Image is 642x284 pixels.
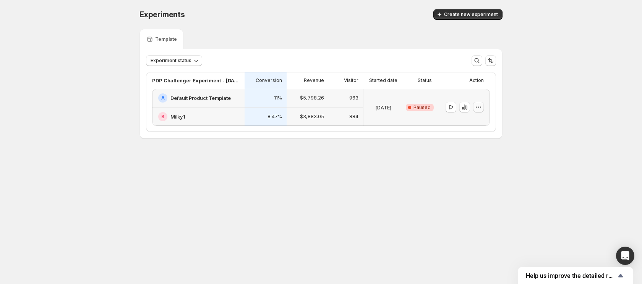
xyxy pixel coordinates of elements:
[274,95,282,101] p: 11%
[151,58,191,64] span: Experiment status
[413,104,431,111] span: Paused
[469,77,484,83] p: Action
[485,55,496,66] button: Sort the results
[161,114,164,120] h2: B
[267,114,282,120] p: 8.47%
[344,77,358,83] p: Visitor
[418,77,432,83] p: Status
[155,36,177,42] p: Template
[146,55,202,66] button: Experiment status
[300,114,324,120] p: $3,883.05
[526,271,625,280] button: Show survey - Help us improve the detailed report for A/B campaigns
[139,10,185,19] span: Experiments
[433,9,503,20] button: Create new experiment
[256,77,282,83] p: Conversion
[444,11,498,18] span: Create new experiment
[616,247,634,265] div: Open Intercom Messenger
[161,95,165,101] h2: A
[170,113,185,120] h2: Milky1
[349,114,358,120] p: 884
[300,95,324,101] p: $5,798.26
[349,95,358,101] p: 963
[304,77,324,83] p: Revenue
[170,94,231,102] h2: Default Product Template
[369,77,397,83] p: Started date
[375,104,391,111] p: [DATE]
[152,77,240,84] p: PDP Challenger Experiment - [DATE] 9:30am EST
[526,272,616,279] span: Help us improve the detailed report for A/B campaigns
